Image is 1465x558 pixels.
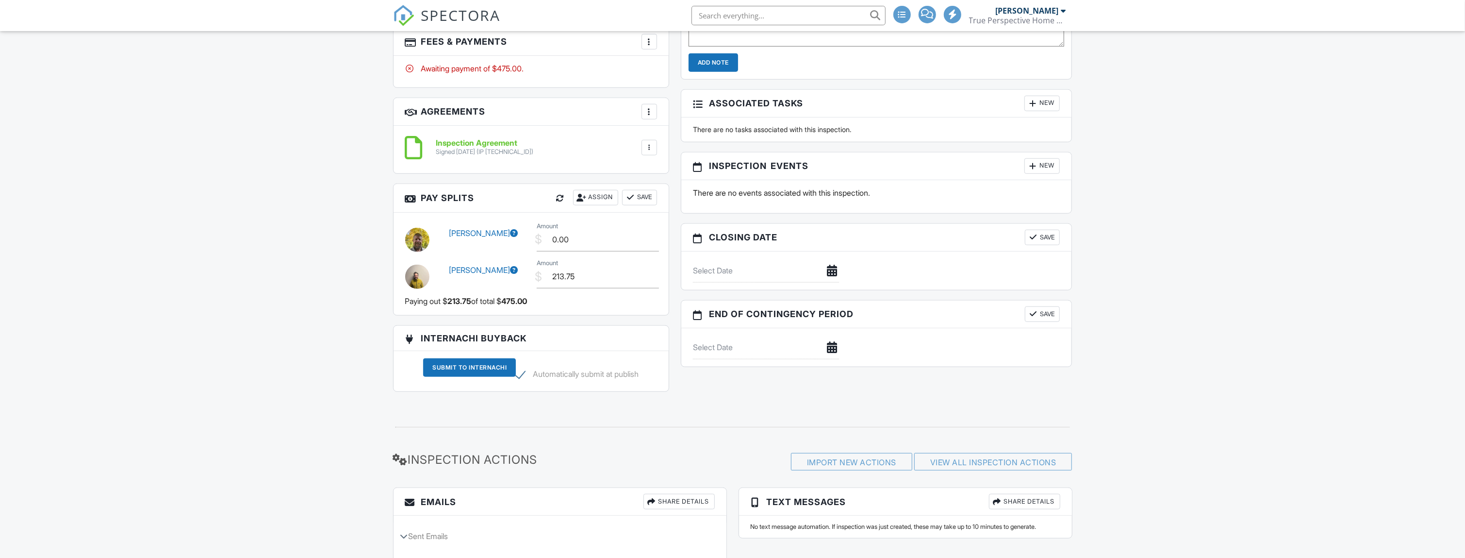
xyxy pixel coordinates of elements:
[448,296,472,306] span: 213.75
[709,231,777,244] span: Closing date
[394,523,726,549] div: Sent Emails
[537,259,558,268] label: Amount
[394,326,669,351] h3: InterNACHI BuyBack
[709,97,803,110] span: Associated Tasks
[436,139,534,156] a: Inspection Agreement Signed [DATE] (IP [TECHNICAL_ID])
[405,228,429,252] img: pxl_20211004_213903593.jpg
[405,296,448,306] span: Paying out $
[693,336,839,359] input: Select Date
[423,358,516,377] div: Submit To InterNACHI
[573,190,618,205] div: Assign
[449,265,518,275] a: [PERSON_NAME]
[394,98,669,126] h3: Agreements
[436,139,534,148] h6: Inspection Agreement
[472,296,502,306] span: of total $
[930,457,1056,467] a: View All Inspection Actions
[394,28,669,56] h3: Fees & Payments
[393,13,501,34] a: SPECTORA
[535,231,542,248] div: $
[537,222,558,231] label: Amount
[423,358,516,384] a: Submit To InterNACHI
[709,159,767,172] span: Inspection
[693,259,839,283] input: Select Date
[1025,306,1060,322] button: Save
[516,370,639,382] label: Automatically submit at publish
[709,307,854,321] span: End of Contingency Period
[449,228,518,238] a: [PERSON_NAME]
[393,5,414,26] img: The Best Home Inspection Software - Spectora
[405,265,429,289] img: img_9246.jpg
[535,269,542,285] div: $
[643,494,715,509] div: Share Details
[394,184,669,213] h3: Pay Splits
[502,296,527,306] span: 475.00
[996,6,1059,16] div: [PERSON_NAME]
[689,53,738,72] input: Add Note
[969,16,1066,25] div: True Perspective Home Consultants
[1025,230,1060,245] button: Save
[693,187,1060,198] p: There are no events associated with this inspection.
[436,148,534,156] div: Signed [DATE] (IP [TECHNICAL_ID])
[393,453,612,466] h3: Inspection Actions
[405,63,657,74] div: Awaiting payment of $475.00.
[394,488,726,516] h3: Emails
[989,494,1060,509] div: Share Details
[771,159,808,172] span: Events
[622,190,657,205] button: Save
[739,488,1072,516] h3: Text Messages
[691,6,886,25] input: Search everything...
[687,125,1066,135] div: There are no tasks associated with this inspection.
[421,5,501,25] span: SPECTORA
[1024,96,1060,111] div: New
[751,523,1060,531] div: No text message automation. If inspection was just created, these may take up to 10 minutes to ge...
[1024,158,1060,174] div: New
[791,453,912,471] div: Import New Actions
